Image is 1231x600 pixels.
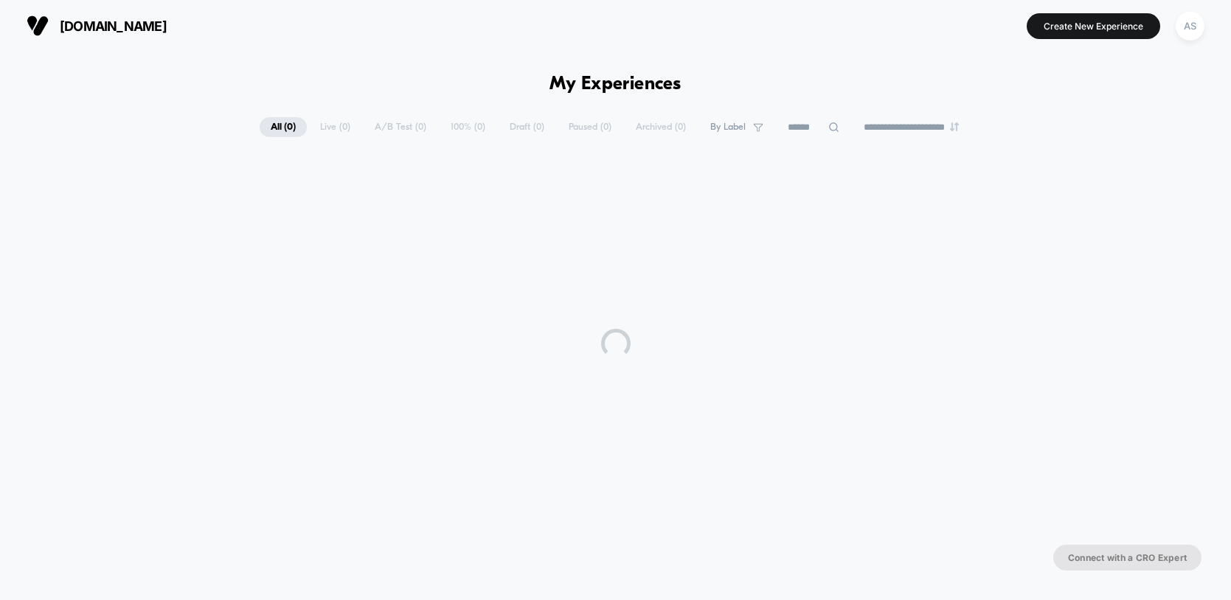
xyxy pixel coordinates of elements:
[60,18,167,34] span: [DOMAIN_NAME]
[260,117,307,137] span: All ( 0 )
[710,122,746,133] span: By Label
[549,74,682,95] h1: My Experiences
[22,14,171,38] button: [DOMAIN_NAME]
[27,15,49,37] img: Visually logo
[1053,545,1201,571] button: Connect with a CRO Expert
[1027,13,1160,39] button: Create New Experience
[1176,12,1204,41] div: AS
[950,122,959,131] img: end
[1171,11,1209,41] button: AS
